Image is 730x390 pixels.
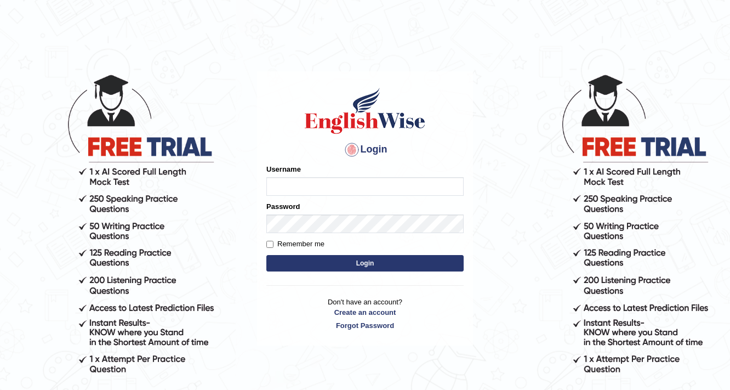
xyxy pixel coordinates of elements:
input: Remember me [266,241,273,248]
label: Username [266,164,301,174]
label: Remember me [266,239,324,250]
button: Login [266,255,464,272]
label: Password [266,201,300,212]
img: Logo of English Wise sign in for intelligent practice with AI [303,86,427,135]
p: Don't have an account? [266,297,464,331]
a: Create an account [266,307,464,318]
a: Forgot Password [266,320,464,331]
h4: Login [266,141,464,159]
